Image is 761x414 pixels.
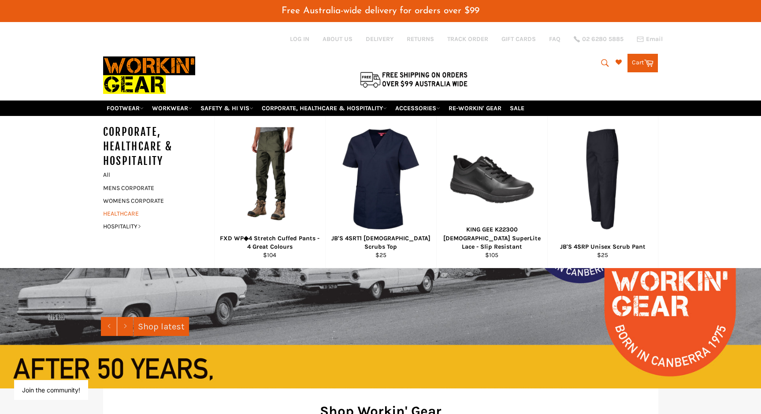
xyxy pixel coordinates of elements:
[331,234,431,251] div: JB'S 4SRT1 [DEMOGRAPHIC_DATA] Scrubs Top
[258,101,390,116] a: CORPORATE, HEALTHCARE & HOSPITALITY
[366,35,393,43] a: DELIVERY
[561,127,645,231] img: JB'S 4SRP Unisex Scrub Pant - Workin' Gear
[331,251,431,259] div: $25
[103,101,147,116] a: FOOTWEAR
[220,234,319,251] div: FXD WP◆4 Stretch Cuffed Pants - 4 Great Colours
[646,36,663,42] span: Email
[22,386,80,394] button: Join the community!
[637,36,663,43] a: Email
[553,251,652,259] div: $25
[447,35,488,43] a: TRACK ORDER
[627,54,658,72] a: Cart
[290,35,309,43] a: Log in
[323,35,353,43] a: ABOUT US
[392,101,444,116] a: ACCESSORIES
[445,101,505,116] a: RE-WORKIN' GEAR
[325,116,436,268] a: JB'S 4SRT1 Ladies Scrubs Top - Workin' Gear JB'S 4SRT1 [DEMOGRAPHIC_DATA] Scrubs Top $25
[134,317,189,336] a: Shop latest
[407,35,434,43] a: RETURNS
[220,251,319,259] div: $104
[547,116,658,268] a: JB'S 4SRP Unisex Scrub Pant - Workin' Gear JB'S 4SRP Unisex Scrub Pant $25
[282,6,479,15] span: Free Australia-wide delivery for orders over $99
[359,70,469,89] img: Flat $9.95 shipping Australia wide
[214,116,325,268] a: FXD WP◆4 Stretch Cuffed Pants - 4 Great Colours - Workin' Gear FXD WP◆4 Stretch Cuffed Pants - 4 ...
[506,101,528,116] a: SALE
[103,125,214,168] h5: CORPORATE, HEALTHCARE & HOSPITALITY
[99,220,205,233] a: HOSPITALITY
[103,50,195,100] img: Workin Gear leaders in Workwear, Safety Boots, PPE, Uniforms. Australia's No.1 in Workwear
[574,36,624,42] a: 02 6280 5885
[501,35,536,43] a: GIFT CARDS
[448,153,536,205] img: KING GEE K22300 Ladies SuperLite Lace - Workin Gear
[436,116,547,268] a: KING GEE K22300 Ladies SuperLite Lace - Workin Gear KING GEE K22300 [DEMOGRAPHIC_DATA] SuperLite ...
[442,225,542,251] div: KING GEE K22300 [DEMOGRAPHIC_DATA] SuperLite Lace - Slip Resistant
[442,251,542,259] div: $105
[99,207,205,220] a: HEALTHCARE
[338,127,423,231] img: JB'S 4SRT1 Ladies Scrubs Top - Workin' Gear
[235,127,304,231] img: FXD WP◆4 Stretch Cuffed Pants - 4 Great Colours - Workin' Gear
[99,194,205,207] a: WOMENS CORPORATE
[582,36,624,42] span: 02 6280 5885
[99,182,205,194] a: MENS CORPORATE
[549,35,561,43] a: FAQ
[197,101,257,116] a: SAFETY & HI VIS
[553,242,652,251] div: JB'S 4SRP Unisex Scrub Pant
[99,168,214,181] a: All
[148,101,196,116] a: WORKWEAR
